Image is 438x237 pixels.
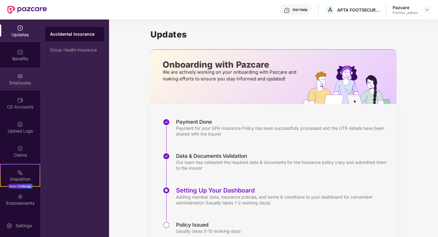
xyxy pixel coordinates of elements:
[176,153,390,159] div: Data & Documents Validation
[425,7,429,12] img: svg+xml;base64,PHN2ZyBpZD0iRHJvcGRvd24tMzJ4MzIiIHhtbG5zPSJodHRwOi8vd3d3LnczLm9yZy8yMDAwL3N2ZyIgd2...
[163,153,170,160] img: svg+xml;base64,PHN2ZyBpZD0iU3RlcC1Eb25lLTMyeDMyIiB4bWxucz0iaHR0cDovL3d3dy53My5vcmcvMjAwMC9zdmciIH...
[163,69,298,82] p: We are actively working on your onboarding with Pazcare and making efforts to ensure you stay inf...
[50,48,99,52] div: Group Health Insurance
[17,169,23,175] img: svg+xml;base64,PHN2ZyB4bWxucz0iaHR0cDovL3d3dy53My5vcmcvMjAwMC9zdmciIHdpZHRoPSIyMSIgaGVpZ2h0PSIyMC...
[304,65,397,104] img: hrOnboarding
[17,25,23,31] img: svg+xml;base64,PHN2ZyBpZD0iVXBkYXRlZCIgeG1sbnM9Imh0dHA6Ly93d3cudzMub3JnLzIwMDAvc3ZnIiB3aWR0aD0iMj...
[150,29,397,40] h1: Updates
[163,221,170,229] img: svg+xml;base64,PHN2ZyBpZD0iU3RlcC1QZW5kaW5nLTMyeDMyIiB4bWxucz0iaHR0cDovL3d3dy53My5vcmcvMjAwMC9zdm...
[337,7,380,13] div: APTA FOOTSECURE PRIVATE LIMITED
[17,49,23,55] img: svg+xml;base64,PHN2ZyBpZD0iQmVuZWZpdHMiIHhtbG5zPSJodHRwOi8vd3d3LnczLm9yZy8yMDAwL3N2ZyIgd2lkdGg9Ij...
[176,228,241,234] div: Usually takes 5-10 working days
[292,7,307,12] div: Get Help
[284,7,290,13] img: svg+xml;base64,PHN2ZyBpZD0iSGVscC0zMngzMiIgeG1sbnM9Imh0dHA6Ly93d3cudzMub3JnLzIwMDAvc3ZnIiB3aWR0aD...
[7,6,47,14] img: New Pazcare Logo
[176,118,390,125] div: Payment Done
[6,223,12,229] img: svg+xml;base64,PHN2ZyBpZD0iU2V0dGluZy0yMHgyMCIgeG1sbnM9Imh0dHA6Ly93d3cudzMub3JnLzIwMDAvc3ZnIiB3aW...
[176,125,390,137] div: Payment for your GPA Insurance Policy has been successfully processed and the UTR details have be...
[17,97,23,103] img: svg+xml;base64,PHN2ZyBpZD0iQ0RfQWNjb3VudHMiIGRhdGEtbmFtZT0iQ0QgQWNjb3VudHMiIHhtbG5zPSJodHRwOi8vd3...
[163,118,170,126] img: svg+xml;base64,PHN2ZyBpZD0iU3RlcC1Eb25lLTMyeDMyIiB4bWxucz0iaHR0cDovL3d3dy53My5vcmcvMjAwMC9zdmciIH...
[163,62,298,67] p: Onboarding with Pazcare
[17,73,23,79] img: svg+xml;base64,PHN2ZyBpZD0iRW1wbG95ZWVzIiB4bWxucz0iaHR0cDovL3d3dy53My5vcmcvMjAwMC9zdmciIHdpZHRoPS...
[17,121,23,127] img: svg+xml;base64,PHN2ZyBpZD0iVXBsb2FkX0xvZ3MiIGRhdGEtbmFtZT0iVXBsb2FkIExvZ3MiIHhtbG5zPSJodHRwOi8vd3...
[176,194,390,206] div: Adding member data, insurance policies, and terms & conditions to your dashboard for convenient a...
[393,5,418,10] div: Pazcare
[176,159,390,171] div: Our team has validated the required data & documents for the insurance policy copy and submitted ...
[328,6,332,13] span: A
[17,193,23,200] img: svg+xml;base64,PHN2ZyBpZD0iRW5kb3JzZW1lbnRzIiB4bWxucz0iaHR0cDovL3d3dy53My5vcmcvMjAwMC9zdmciIHdpZH...
[393,10,418,15] div: Partner_admin
[163,187,170,194] img: svg+xml;base64,PHN2ZyBpZD0iU3RlcC1BY3RpdmUtMzJ4MzIiIHhtbG5zPSJodHRwOi8vd3d3LnczLm9yZy8yMDAwL3N2Zy...
[1,176,40,182] div: Stepathon
[14,223,34,229] div: Settings
[176,187,390,194] div: Setting Up Your Dashboard
[176,221,241,228] div: Policy Issued
[50,31,99,37] div: Accidental Insurance
[17,145,23,151] img: svg+xml;base64,PHN2ZyBpZD0iQ2xhaW0iIHhtbG5zPSJodHRwOi8vd3d3LnczLm9yZy8yMDAwL3N2ZyIgd2lkdGg9IjIwIi...
[7,184,33,189] div: New Challenge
